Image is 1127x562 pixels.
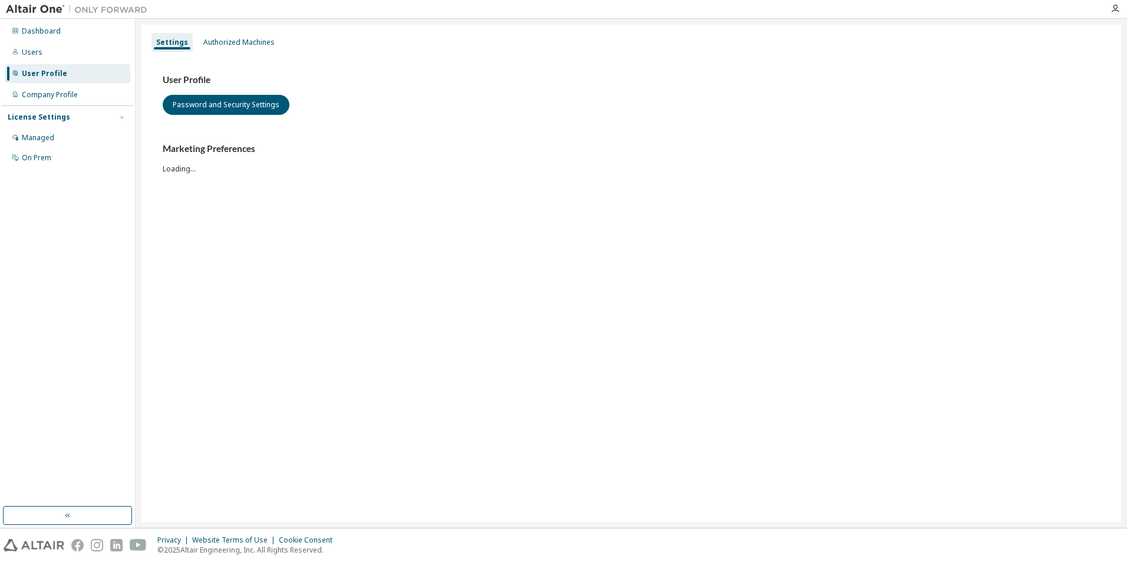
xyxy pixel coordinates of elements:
[163,143,1100,173] div: Loading...
[203,38,275,47] div: Authorized Machines
[163,74,1100,86] h3: User Profile
[22,90,78,100] div: Company Profile
[22,27,61,36] div: Dashboard
[156,38,188,47] div: Settings
[91,539,103,551] img: instagram.svg
[163,143,1100,155] h3: Marketing Preferences
[71,539,84,551] img: facebook.svg
[192,535,279,545] div: Website Terms of Use
[157,535,192,545] div: Privacy
[22,133,54,143] div: Managed
[110,539,123,551] img: linkedin.svg
[157,545,340,555] p: © 2025 Altair Engineering, Inc. All Rights Reserved.
[22,48,42,57] div: Users
[22,153,51,163] div: On Prem
[22,69,67,78] div: User Profile
[4,539,64,551] img: altair_logo.svg
[8,113,70,122] div: License Settings
[279,535,340,545] div: Cookie Consent
[6,4,153,15] img: Altair One
[130,539,147,551] img: youtube.svg
[163,95,289,115] button: Password and Security Settings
